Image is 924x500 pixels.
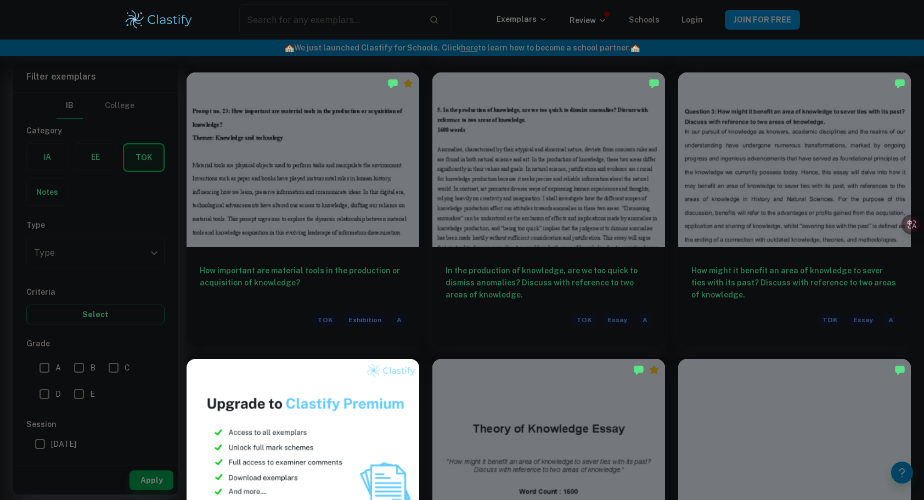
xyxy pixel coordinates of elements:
[649,78,660,89] img: Marked
[344,314,386,326] span: Exhibition
[90,388,95,400] span: E
[392,314,406,326] span: A
[403,78,414,89] div: Premium
[570,14,607,26] p: Review
[57,93,134,119] div: Filter type choice
[239,4,420,35] input: Search for any exemplars...
[629,15,660,24] a: Schools
[57,93,83,119] button: IB
[125,362,130,374] span: C
[13,61,178,92] h6: Filter exemplars
[27,144,67,170] button: IA
[681,15,703,24] a: Login
[90,362,95,374] span: B
[124,144,164,171] button: TOK
[27,179,67,205] button: Notes
[849,314,877,326] span: Essay
[75,144,116,170] button: EE
[691,265,898,301] h6: How might it benefit an area of knowledge to sever ties with its past? Discuss with reference to ...
[649,364,660,375] div: Premium
[387,78,398,89] img: Marked
[2,42,922,54] h6: We just launched Clastify for Schools. Click to learn how to become a school partner.
[313,314,337,326] span: TOK
[26,219,165,231] h6: Type
[572,314,596,326] span: TOK
[461,43,478,52] a: here
[55,362,61,374] span: A
[26,338,165,350] h6: Grade
[124,9,194,31] img: Clastify logo
[884,314,898,326] span: A
[285,43,294,52] span: 🏫
[26,418,165,430] h6: Session
[894,78,905,89] img: Marked
[187,72,419,346] a: How important are material tools in the production or acquisition of knowledge?TOKExhibitionA
[894,364,905,375] img: Marked
[105,93,134,119] button: College
[603,314,632,326] span: Essay
[630,43,640,52] span: 🏫
[638,314,652,326] span: A
[55,388,61,400] span: D
[446,265,652,301] h6: In the production of knowledge, are we too quick to dismiss anomalies? Discuss with reference to ...
[200,265,406,301] h6: How important are material tools in the production or acquisition of knowledge?
[26,305,165,324] button: Select
[725,10,800,30] button: JOIN FOR FREE
[891,462,913,484] button: Help and Feedback
[26,125,165,137] h6: Category
[818,314,842,326] span: TOK
[432,72,665,346] a: In the production of knowledge, are we too quick to dismiss anomalies? Discuss with reference to ...
[51,460,86,472] span: May 2025
[678,72,911,346] a: How might it benefit an area of knowledge to sever ties with its past? Discuss with reference to ...
[26,286,165,298] h6: Criteria
[633,364,644,375] img: Marked
[51,438,76,450] span: [DATE]
[129,470,173,490] button: Apply
[497,13,548,25] p: Exemplars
